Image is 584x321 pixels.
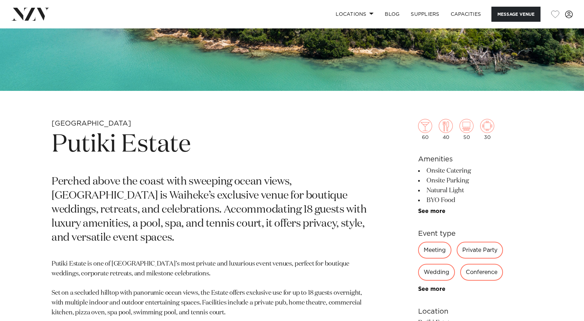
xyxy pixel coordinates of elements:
[52,175,368,245] p: Perched above the coast with sweeping ocean views, [GEOGRAPHIC_DATA] is Waiheke’s exclusive venue...
[418,306,532,317] h6: Location
[52,120,131,127] small: [GEOGRAPHIC_DATA]
[418,154,532,165] h6: Amenities
[379,7,405,22] a: BLOG
[459,119,474,133] img: theatre.png
[405,7,445,22] a: SUPPLIERS
[330,7,379,22] a: Locations
[445,7,487,22] a: Capacities
[418,195,532,205] li: BYO Food
[418,119,432,140] div: 60
[418,242,451,259] div: Meeting
[480,119,494,140] div: 30
[459,119,474,140] div: 50
[491,7,541,22] button: Message Venue
[418,119,432,133] img: cocktail.png
[439,119,453,140] div: 40
[457,242,503,259] div: Private Party
[418,228,532,239] h6: Event type
[418,264,455,281] div: Wedding
[52,129,368,161] h1: Putiki Estate
[418,176,532,186] li: Onsite Parking
[11,8,49,20] img: nzv-logo.png
[460,264,503,281] div: Conference
[439,119,453,133] img: dining.png
[418,166,532,176] li: Onsite Catering
[418,186,532,195] li: Natural Light
[480,119,494,133] img: meeting.png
